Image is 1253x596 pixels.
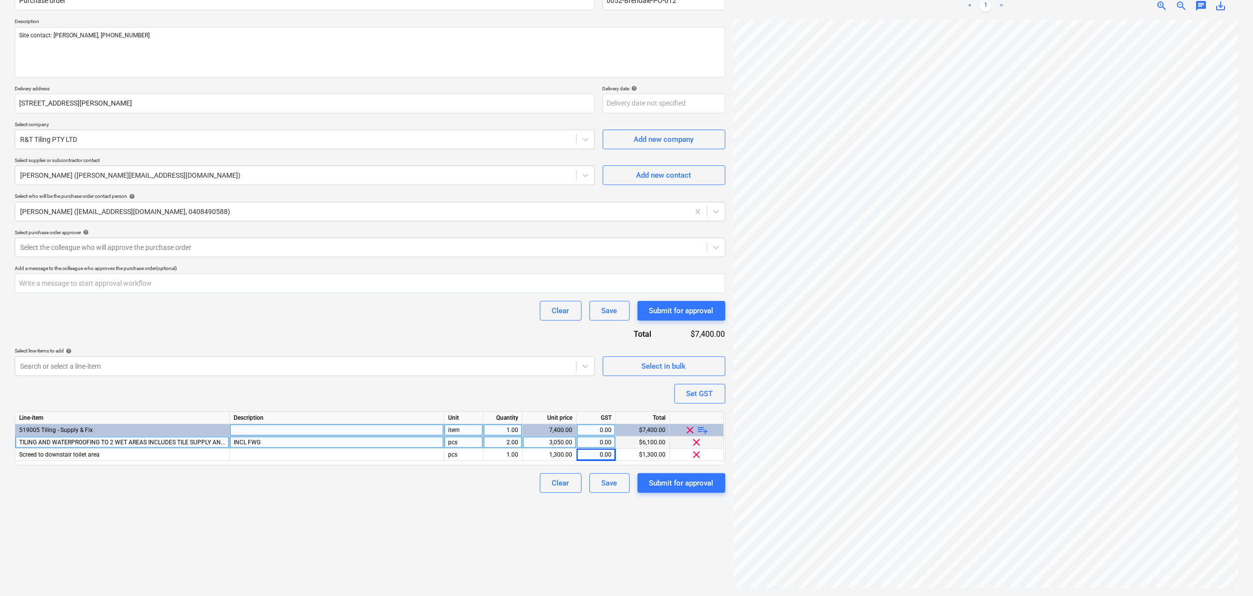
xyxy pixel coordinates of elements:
input: Delivery date not specified [603,94,725,113]
span: clear [685,424,696,436]
div: Set GST [687,387,713,400]
button: Save [589,473,630,493]
div: Select purchase order approver [15,229,725,236]
button: Select in bulk [603,356,725,376]
span: 519005 Tiling - Supply & Fix [19,427,93,433]
div: Quantity [483,412,523,424]
div: 3,050.00 [527,436,572,449]
div: INCL FWG [230,436,444,449]
div: GST [577,412,616,424]
div: Submit for approval [649,477,714,489]
p: Select supplier or subcontractor contact [15,157,595,165]
div: Unit [444,412,483,424]
div: 1,300.00 [527,449,572,461]
div: $7,400.00 [616,424,670,436]
div: Add new company [634,133,694,146]
span: help [81,229,89,235]
div: Save [602,304,617,317]
span: playlist_add [697,424,709,436]
span: help [64,348,72,354]
div: Select who will be the purchase order contact person [15,193,725,199]
div: 2.00 [487,436,518,449]
div: Unit price [523,412,577,424]
div: Total [598,328,667,340]
span: help [127,193,135,199]
span: clear [691,436,703,448]
div: 1.00 [487,449,518,461]
span: help [630,85,638,91]
div: 0.00 [581,436,612,449]
button: Set GST [674,384,725,404]
div: $1,300.00 [616,449,670,461]
div: Add a message to the colleague who approves the purchase order (optional) [15,265,725,271]
div: Clear [552,477,569,489]
div: 7,400.00 [527,424,572,436]
p: Description [15,18,725,27]
div: 1.00 [487,424,518,436]
button: Save [589,301,630,321]
div: Line-item [15,412,230,424]
div: $7,400.00 [667,328,725,340]
div: Description [230,412,444,424]
button: Submit for approval [638,301,725,321]
div: item [444,424,483,436]
div: Clear [552,304,569,317]
div: Submit for approval [649,304,714,317]
div: Select in bulk [642,360,686,373]
input: Delivery address [15,94,595,113]
div: Select line-items to add [15,348,595,354]
button: Clear [540,301,582,321]
span: Screed to downstair toilet area [19,451,100,458]
p: Delivery address [15,85,595,94]
button: Submit for approval [638,473,725,493]
div: Add new contact [637,169,692,182]
div: Total [616,412,670,424]
span: TILING AND WATERPROOFING TO 2 WET AREAS INCLUDES TILE SUPPLY AND DELIVERY ALL WATERPROOFING SCREE... [19,439,525,446]
div: Delivery date [603,85,725,92]
textarea: Site contact: [PERSON_NAME], [PHONE_NUMBER] [15,27,725,78]
span: clear [691,449,703,461]
button: Add new company [603,130,725,149]
div: pcs [444,449,483,461]
button: Clear [540,473,582,493]
div: Save [602,477,617,489]
div: 0.00 [581,424,612,436]
div: $6,100.00 [616,436,670,449]
button: Add new contact [603,165,725,185]
div: pcs [444,436,483,449]
div: 0.00 [581,449,612,461]
p: Select company [15,121,595,130]
input: Write a message to start approval workflow [15,273,725,293]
